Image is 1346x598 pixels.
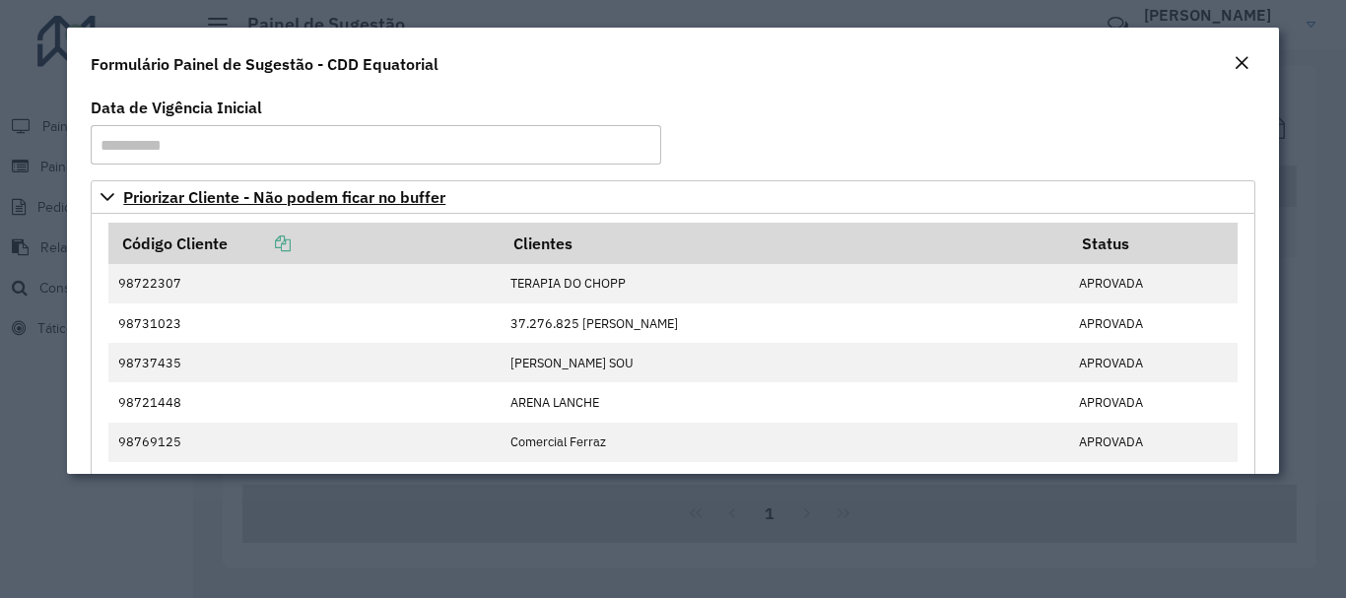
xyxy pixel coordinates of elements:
[1068,343,1238,382] td: APROVADA
[500,264,1068,303] td: TERAPIA DO CHOPP
[108,264,500,303] td: 98722307
[108,462,500,501] td: 98723704
[108,423,500,462] td: 98769125
[500,423,1068,462] td: Comercial Ferraz
[1228,51,1255,77] button: Close
[500,343,1068,382] td: [PERSON_NAME] SOU
[500,382,1068,422] td: ARENA LANCHE
[1234,55,1249,71] em: Fechar
[1068,382,1238,422] td: APROVADA
[108,303,500,343] td: 98731023
[91,180,1254,214] a: Priorizar Cliente - Não podem ficar no buffer
[228,233,291,253] a: Copiar
[91,52,438,76] h4: Formulário Painel de Sugestão - CDD Equatorial
[108,223,500,264] th: Código Cliente
[108,382,500,422] td: 98721448
[1068,264,1238,303] td: APROVADA
[500,303,1068,343] td: 37.276.825 [PERSON_NAME]
[500,223,1068,264] th: Clientes
[1068,462,1238,501] td: APROVADA
[1068,223,1238,264] th: Status
[500,462,1068,501] td: COMERCIAL LEOZAO
[91,96,262,119] label: Data de Vigência Inicial
[1068,303,1238,343] td: APROVADA
[108,343,500,382] td: 98737435
[123,189,445,205] span: Priorizar Cliente - Não podem ficar no buffer
[1068,423,1238,462] td: APROVADA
